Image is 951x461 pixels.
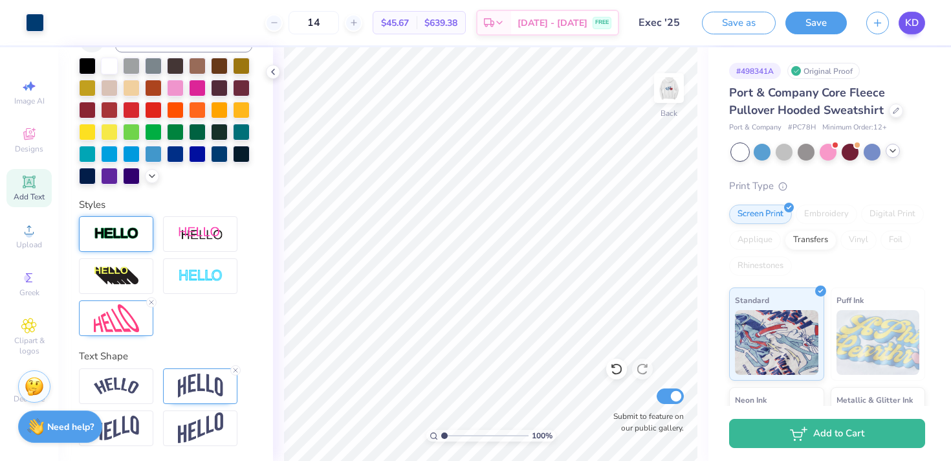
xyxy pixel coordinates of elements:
span: Standard [735,293,769,307]
span: $45.67 [381,16,409,30]
img: Stroke [94,227,139,242]
img: Standard [735,310,818,375]
div: Transfers [785,231,836,250]
span: Image AI [14,96,45,106]
span: Metallic & Glitter Ink [836,393,913,407]
img: 3d Illusion [94,266,139,287]
div: Original Proof [787,63,860,79]
span: Upload [16,240,42,250]
span: Designs [15,144,43,154]
div: Back [661,107,677,119]
span: Port & Company [729,122,782,133]
div: Rhinestones [729,256,792,276]
div: Screen Print [729,205,792,224]
div: Foil [880,231,911,250]
span: Port & Company Core Fleece Pullover Hooded Sweatshirt [729,85,885,118]
span: Puff Ink [836,293,864,307]
span: KD [905,16,919,30]
span: Greek [19,287,39,298]
label: Submit to feature on our public gallery. [606,410,684,434]
div: # 498341A [729,63,781,79]
span: $639.38 [424,16,457,30]
img: Puff Ink [836,310,920,375]
img: Shadow [178,226,223,242]
span: Add Text [14,192,45,202]
img: Flag [94,416,139,441]
button: Save as [702,12,776,34]
input: Untitled Design [629,10,692,36]
span: # PC78H [788,122,816,133]
img: Free Distort [94,304,139,332]
span: Neon Ink [735,393,767,407]
div: Styles [79,197,252,212]
img: Rise [178,412,223,444]
span: Clipart & logos [6,335,52,356]
div: Vinyl [840,231,877,250]
div: Print Type [729,179,925,194]
span: Decorate [14,394,45,404]
button: Save [785,12,847,34]
div: Text Shape [79,349,252,364]
span: [DATE] - [DATE] [518,16,587,30]
img: Back [656,75,682,101]
div: Applique [729,231,781,250]
button: Add to Cart [729,419,925,448]
div: Digital Print [861,205,924,224]
span: FREE [595,18,609,27]
img: Arc [94,377,139,395]
img: Arch [178,374,223,398]
strong: Need help? [47,421,94,433]
span: Minimum Order: 12 + [822,122,887,133]
span: 100 % [532,430,552,442]
a: KD [899,12,925,34]
input: – – [289,11,339,34]
img: Negative Space [178,269,223,284]
div: Embroidery [796,205,857,224]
